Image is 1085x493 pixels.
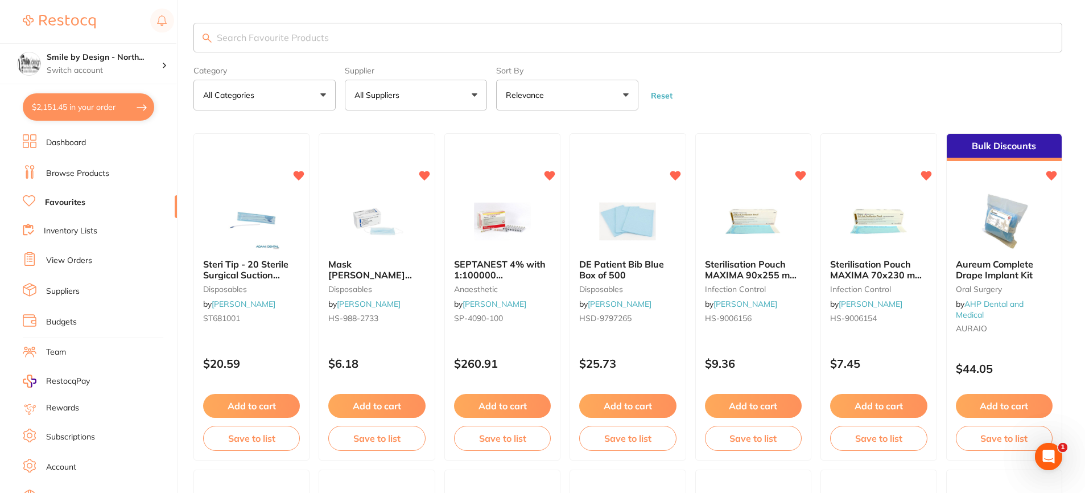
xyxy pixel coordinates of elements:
[830,285,927,294] small: infection control
[203,259,300,280] b: Steri Tip - 20 Sterile Surgical Suction Aspirators
[830,426,927,451] button: Save to list
[506,89,548,101] p: Relevance
[830,357,927,370] p: $7.45
[579,394,676,418] button: Add to cart
[705,285,802,294] small: infection control
[46,255,92,266] a: View Orders
[214,193,288,250] img: Steri Tip - 20 Sterile Surgical Suction Aspirators
[841,193,915,250] img: Sterilisation Pouch MAXIMA 70x230 mm 2.75x9" Box of 200
[579,285,676,294] small: disposables
[465,193,539,250] img: SEPTANEST 4% with 1:100000 adrenalin 2.2ml 2xBox 50 GOLD
[23,9,96,35] a: Restocq Logo
[956,285,1053,294] small: oral surgery
[345,80,487,110] button: All Suppliers
[46,286,80,297] a: Suppliers
[203,258,288,291] span: Steri Tip - 20 Sterile Surgical Suction Aspirators
[454,313,503,323] span: SP-4090-100
[647,91,676,101] button: Reset
[212,299,275,309] a: [PERSON_NAME]
[956,323,987,334] span: AURAIO
[328,258,415,301] span: Mask [PERSON_NAME] Procedure Level 2 Earloop Blue Box 50
[354,89,404,101] p: All Suppliers
[454,426,551,451] button: Save to list
[193,66,336,75] label: Category
[579,258,664,280] span: DE Patient Bib Blue Box of 500
[193,80,336,110] button: All Categories
[830,258,923,291] span: Sterilisation Pouch MAXIMA 70x230 mm 2.75x9" Box of 200
[967,193,1041,250] img: Aureum Complete Drape Implant Kit
[454,394,551,418] button: Add to cart
[705,313,752,323] span: HS-9006156
[203,89,259,101] p: All Categories
[454,299,526,309] span: by
[705,299,777,309] span: by
[328,299,401,309] span: by
[328,357,425,370] p: $6.18
[203,426,300,451] button: Save to list
[340,193,414,250] img: Mask HENRY SCHEIN Procedure Level 2 Earloop Blue Box 50
[44,225,97,237] a: Inventory Lists
[588,299,651,309] a: [PERSON_NAME]
[454,357,551,370] p: $260.91
[47,65,162,76] p: Switch account
[193,23,1062,52] input: Search Favourite Products
[830,299,902,309] span: by
[579,357,676,370] p: $25.73
[579,313,632,323] span: HSD-9797265
[46,347,66,358] a: Team
[579,259,676,280] b: DE Patient Bib Blue Box of 500
[46,317,77,328] a: Budgets
[830,259,927,280] b: Sterilisation Pouch MAXIMA 70x230 mm 2.75x9" Box of 200
[830,394,927,418] button: Add to cart
[23,15,96,28] img: Restocq Logo
[956,299,1024,319] a: AHP Dental and Medical
[23,93,154,121] button: $2,151.45 in your order
[705,258,798,291] span: Sterilisation Pouch MAXIMA 90x255 mm (3.5x10") Box of 200
[454,285,551,294] small: anaesthetic
[203,313,240,323] span: ST681001
[203,394,300,418] button: Add to cart
[463,299,526,309] a: [PERSON_NAME]
[1035,443,1062,470] iframe: Intercom live chat
[713,299,777,309] a: [PERSON_NAME]
[830,313,877,323] span: HS-9006154
[1058,443,1067,452] span: 1
[47,52,162,63] h4: Smile by Design - North Sydney
[46,168,109,179] a: Browse Products
[337,299,401,309] a: [PERSON_NAME]
[956,426,1053,451] button: Save to list
[454,259,551,280] b: SEPTANEST 4% with 1:100000 adrenalin 2.2ml 2xBox 50 GOLD
[18,52,40,75] img: Smile by Design - North Sydney
[45,197,85,208] a: Favourites
[203,285,300,294] small: disposables
[328,313,378,323] span: HS-988-2733
[23,375,90,388] a: RestocqPay
[454,258,550,301] span: SEPTANEST 4% with 1:100000 [MEDICAL_DATA] 2.2ml 2xBox 50 GOLD
[579,426,676,451] button: Save to list
[579,299,651,309] span: by
[956,362,1053,375] p: $44.05
[716,193,790,250] img: Sterilisation Pouch MAXIMA 90x255 mm (3.5x10") Box of 200
[328,426,425,451] button: Save to list
[496,80,638,110] button: Relevance
[23,375,36,388] img: RestocqPay
[46,432,95,443] a: Subscriptions
[46,462,76,473] a: Account
[591,193,665,250] img: DE Patient Bib Blue Box of 500
[328,259,425,280] b: Mask HENRY SCHEIN Procedure Level 2 Earloop Blue Box 50
[839,299,902,309] a: [PERSON_NAME]
[496,66,638,75] label: Sort By
[46,137,86,149] a: Dashboard
[203,357,300,370] p: $20.59
[705,357,802,370] p: $9.36
[328,285,425,294] small: disposables
[956,259,1053,280] b: Aureum Complete Drape Implant Kit
[956,258,1033,280] span: Aureum Complete Drape Implant Kit
[705,394,802,418] button: Add to cart
[956,299,1024,319] span: by
[328,394,425,418] button: Add to cart
[203,299,275,309] span: by
[956,394,1053,418] button: Add to cart
[345,66,487,75] label: Supplier
[46,402,79,414] a: Rewards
